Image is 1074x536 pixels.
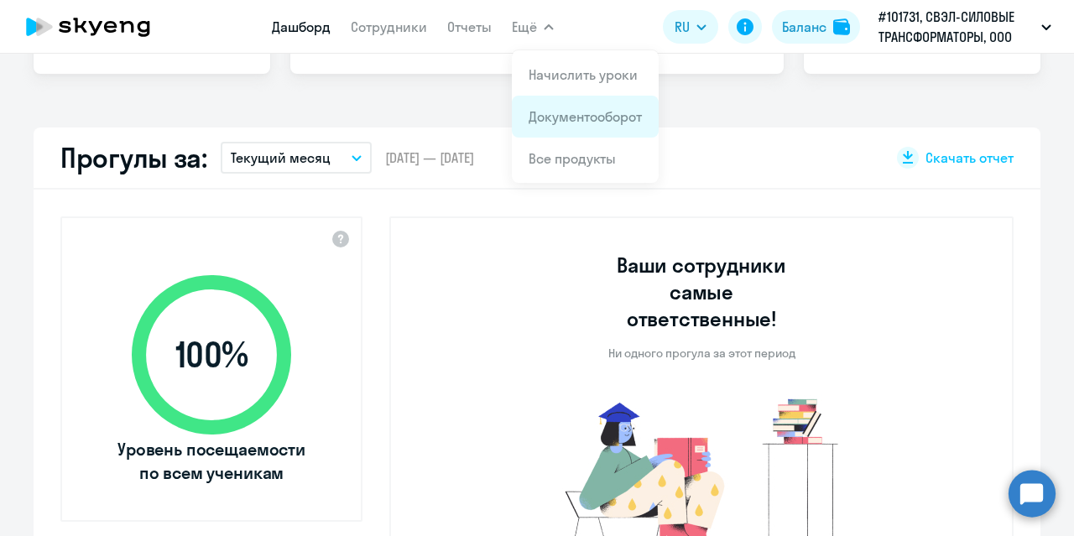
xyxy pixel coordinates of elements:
[512,10,554,44] button: Ещё
[782,17,826,37] div: Баланс
[529,108,642,125] a: Документооборот
[925,148,1014,167] span: Скачать отчет
[447,18,492,35] a: Отчеты
[878,7,1035,47] p: #101731, СВЭЛ-СИЛОВЫЕ ТРАНСФОРМАТОРЫ, ООО
[772,10,860,44] button: Балансbalance
[608,346,795,361] p: Ни одного прогула за этот период
[870,7,1060,47] button: #101731, СВЭЛ-СИЛОВЫЕ ТРАНСФОРМАТОРЫ, ООО
[272,18,331,35] a: Дашборд
[115,335,308,375] span: 100 %
[115,438,308,485] span: Уровень посещаемости по всем ученикам
[221,142,372,174] button: Текущий месяц
[675,17,690,37] span: RU
[529,66,638,83] a: Начислить уроки
[60,141,207,174] h2: Прогулы за:
[594,252,810,332] h3: Ваши сотрудники самые ответственные!
[351,18,427,35] a: Сотрудники
[529,150,616,167] a: Все продукты
[512,17,537,37] span: Ещё
[663,10,718,44] button: RU
[833,18,850,35] img: balance
[231,148,331,168] p: Текущий месяц
[385,148,474,167] span: [DATE] — [DATE]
